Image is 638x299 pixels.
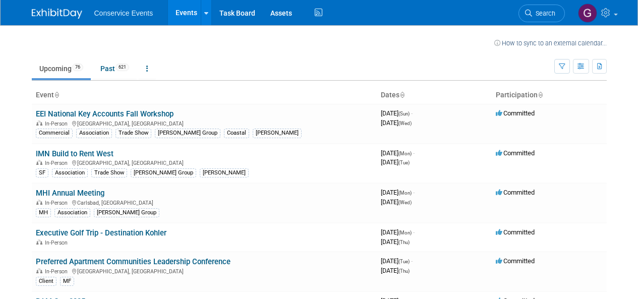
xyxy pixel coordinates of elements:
div: MF [60,277,74,286]
div: Trade Show [115,129,151,138]
div: Association [54,208,90,217]
a: IMN Build to Rent West [36,149,113,158]
span: [DATE] [381,257,413,265]
div: Association [76,129,112,138]
span: (Thu) [398,268,410,274]
span: (Wed) [398,121,412,126]
a: Sort by Participation Type [538,91,543,99]
a: MHI Annual Meeting [36,189,104,198]
a: Past621 [93,59,137,78]
img: In-Person Event [36,121,42,126]
img: ExhibitDay [32,9,82,19]
div: MH [36,208,51,217]
div: Carlsbad, [GEOGRAPHIC_DATA] [36,198,373,206]
div: SF [36,168,48,177]
div: Client [36,277,56,286]
div: Trade Show [91,168,127,177]
span: Search [532,10,555,17]
span: 76 [72,64,83,71]
th: Dates [377,87,492,104]
div: [PERSON_NAME] Group [131,168,196,177]
div: Coastal [224,129,249,138]
div: [GEOGRAPHIC_DATA], [GEOGRAPHIC_DATA] [36,267,373,275]
div: [PERSON_NAME] Group [155,129,220,138]
span: - [413,149,415,157]
span: (Thu) [398,240,410,245]
span: (Tue) [398,160,410,165]
span: In-Person [45,240,71,246]
div: [GEOGRAPHIC_DATA], [GEOGRAPHIC_DATA] [36,158,373,166]
img: Gayle Reese [578,4,597,23]
img: In-Person Event [36,240,42,245]
a: Executive Golf Trip - Destination Kohler [36,228,166,237]
div: [PERSON_NAME] Group [94,208,159,217]
span: [DATE] [381,119,412,127]
img: In-Person Event [36,200,42,205]
span: [DATE] [381,109,413,117]
span: In-Person [45,268,71,275]
a: Upcoming76 [32,59,91,78]
span: 621 [115,64,129,71]
span: - [411,109,413,117]
span: In-Person [45,160,71,166]
div: Commercial [36,129,73,138]
span: (Mon) [398,151,412,156]
span: In-Person [45,121,71,127]
img: In-Person Event [36,160,42,165]
span: Committed [496,189,535,196]
span: [DATE] [381,189,415,196]
span: [DATE] [381,267,410,274]
div: [PERSON_NAME] [253,129,302,138]
div: Association [52,168,88,177]
span: - [411,257,413,265]
span: [DATE] [381,228,415,236]
th: Event [32,87,377,104]
div: [PERSON_NAME] [200,168,249,177]
a: EEI National Key Accounts Fall Workshop [36,109,173,118]
a: Sort by Event Name [54,91,59,99]
div: [GEOGRAPHIC_DATA], [GEOGRAPHIC_DATA] [36,119,373,127]
span: (Wed) [398,200,412,205]
span: Committed [496,228,535,236]
span: (Mon) [398,230,412,235]
span: In-Person [45,200,71,206]
span: Committed [496,109,535,117]
span: (Tue) [398,259,410,264]
span: Committed [496,257,535,265]
a: Search [518,5,565,22]
span: [DATE] [381,149,415,157]
a: How to sync to an external calendar... [494,39,607,47]
th: Participation [492,87,607,104]
span: (Sun) [398,111,410,116]
img: In-Person Event [36,268,42,273]
span: - [413,189,415,196]
span: Conservice Events [94,9,153,17]
a: Preferred Apartment Communities Leadership Conference [36,257,230,266]
span: [DATE] [381,158,410,166]
span: [DATE] [381,238,410,246]
span: [DATE] [381,198,412,206]
span: (Mon) [398,190,412,196]
a: Sort by Start Date [399,91,404,99]
span: - [413,228,415,236]
span: Committed [496,149,535,157]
